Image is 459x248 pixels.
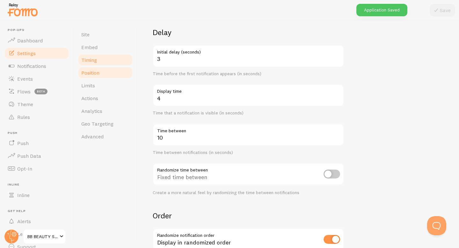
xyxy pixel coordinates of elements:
[81,120,113,127] span: Geo Targeting
[153,150,344,156] div: Time between notifications (in seconds)
[77,92,133,105] a: Actions
[81,95,98,101] span: Actions
[4,34,69,47] a: Dashboard
[81,44,98,50] span: Embed
[81,82,95,89] span: Limits
[81,108,102,114] span: Analytics
[17,101,33,107] span: Theme
[81,57,97,63] span: Timing
[77,66,133,79] a: Position
[8,183,69,187] span: Inline
[4,60,69,72] a: Notifications
[81,31,90,38] span: Site
[81,133,104,140] span: Advanced
[4,150,69,162] a: Push Data
[17,50,36,56] span: Settings
[153,45,344,56] label: Initial delay (seconds)
[4,215,69,228] a: Alerts
[17,140,29,146] span: Push
[153,124,344,135] label: Time between
[153,110,344,116] div: Time that a notification is visible (in seconds)
[153,211,344,221] h2: Order
[4,98,69,111] a: Theme
[23,229,66,244] a: BB BEAUTY STUDIO
[153,84,344,95] label: Display time
[8,209,69,213] span: Get Help
[77,54,133,66] a: Timing
[17,114,30,120] span: Rules
[153,190,344,196] div: Create a more natural feel by randomizing the time between notifications
[4,162,69,175] a: Opt-In
[77,79,133,92] a: Limits
[8,131,69,135] span: Push
[34,89,47,94] span: beta
[17,63,46,69] span: Notifications
[17,37,43,44] span: Dashboard
[153,163,344,186] div: Fixed time between
[27,233,58,240] span: BB BEAUTY STUDIO
[4,47,69,60] a: Settings
[153,71,344,77] div: Time before the first notification appears (in seconds)
[4,111,69,123] a: Rules
[4,137,69,150] a: Push
[77,41,133,54] a: Embed
[8,28,69,32] span: Pop-ups
[4,85,69,98] a: Flows beta
[17,218,31,224] span: Alerts
[17,88,31,95] span: Flows
[356,4,407,16] div: Application Saved
[77,28,133,41] a: Site
[17,165,32,172] span: Opt-In
[427,216,446,235] iframe: Help Scout Beacon - Open
[77,105,133,117] a: Analytics
[17,153,41,159] span: Push Data
[4,189,69,201] a: Inline
[4,228,69,240] a: Learn
[77,130,133,143] a: Advanced
[153,27,344,37] h2: Delay
[17,76,33,82] span: Events
[77,117,133,130] a: Geo Targeting
[7,2,39,18] img: fomo-relay-logo-orange.svg
[17,192,30,198] span: Inline
[4,72,69,85] a: Events
[81,69,99,76] span: Position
